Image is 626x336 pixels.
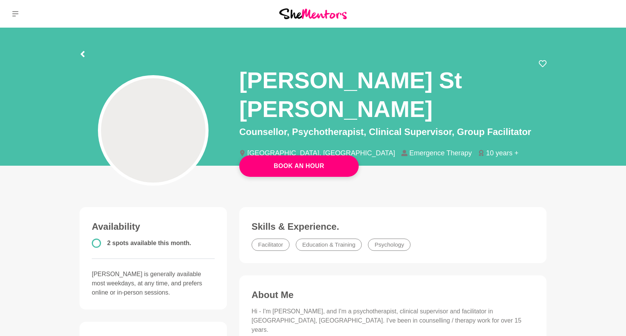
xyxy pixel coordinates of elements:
h1: [PERSON_NAME] St [PERSON_NAME] [239,66,539,124]
li: Emergence Therapy [401,150,478,156]
h3: Availability [92,221,215,232]
a: Book An Hour [239,155,359,177]
img: She Mentors Logo [279,8,347,19]
p: [PERSON_NAME] is generally available most weekdays, at any time, and prefers online or in-person ... [92,270,215,297]
span: 2 spots available this month. [107,240,191,246]
li: [GEOGRAPHIC_DATA], [GEOGRAPHIC_DATA] [239,150,401,156]
p: Counsellor, Psychotherapist, Clinical Supervisor, Group Facilitator [239,125,547,139]
li: 10 years + [478,150,525,156]
h3: About Me [252,289,534,301]
h3: Skills & Experience. [252,221,534,232]
p: Hi - I'm [PERSON_NAME], and I'm a psychotherapist, clinical supervisor and facilitator in [GEOGRA... [252,307,534,334]
a: Taliah-Kate (TK) Byron [598,5,617,23]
